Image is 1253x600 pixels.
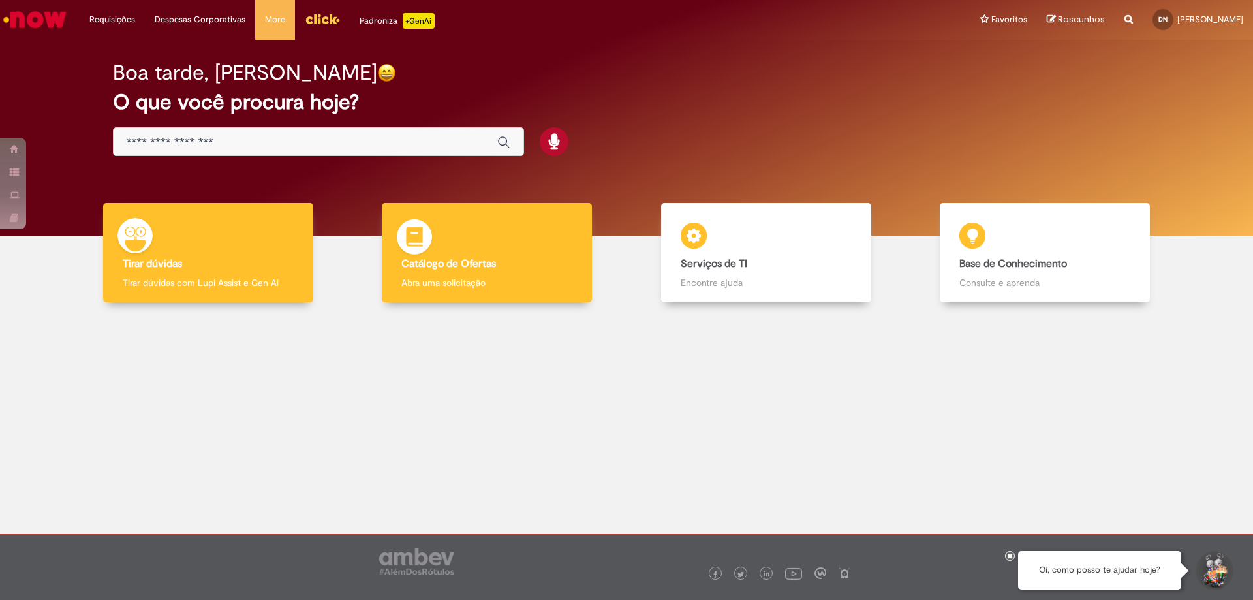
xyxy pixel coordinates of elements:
[737,571,744,578] img: logo_footer_twitter.png
[681,276,852,289] p: Encontre ajuda
[1194,551,1233,590] button: Iniciar Conversa de Suporte
[265,13,285,26] span: More
[123,257,182,270] b: Tirar dúvidas
[681,257,747,270] b: Serviços de TI
[379,548,454,575] img: logo_footer_ambev_rotulo_gray.png
[1,7,69,33] img: ServiceNow
[906,203,1185,303] a: Base de Conhecimento Consulte e aprenda
[360,13,435,29] div: Padroniza
[113,91,1141,114] h2: O que você procura hoje?
[377,63,396,82] img: happy-face.png
[959,257,1067,270] b: Base de Conhecimento
[785,565,802,582] img: logo_footer_youtube.png
[1158,15,1168,24] span: DN
[89,13,135,26] span: Requisições
[69,203,348,303] a: Tirar dúvidas Tirar dúvidas com Lupi Assist e Gen Ai
[959,276,1130,289] p: Consulte e aprenda
[991,13,1027,26] span: Favoritos
[401,276,572,289] p: Abra uma solicitação
[403,13,435,29] p: +GenAi
[712,571,719,578] img: logo_footer_facebook.png
[305,9,340,29] img: click_logo_yellow_360x200.png
[814,567,826,579] img: logo_footer_workplace.png
[1018,551,1181,590] div: Oi, como posso te ajudar hoje?
[1047,14,1105,26] a: Rascunhos
[113,61,377,84] h2: Boa tarde, [PERSON_NAME]
[401,257,496,270] b: Catálogo de Ofertas
[839,567,850,579] img: logo_footer_naosei.png
[764,571,770,578] img: logo_footer_linkedin.png
[123,276,294,289] p: Tirar dúvidas com Lupi Assist e Gen Ai
[155,13,245,26] span: Despesas Corporativas
[348,203,627,303] a: Catálogo de Ofertas Abra uma solicitação
[1058,13,1105,25] span: Rascunhos
[1177,14,1243,25] span: [PERSON_NAME]
[626,203,906,303] a: Serviços de TI Encontre ajuda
